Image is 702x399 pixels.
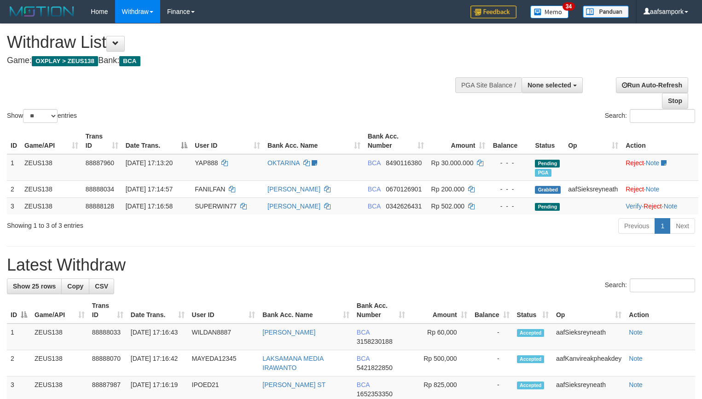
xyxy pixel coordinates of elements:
[531,128,564,154] th: Status
[622,154,698,181] td: ·
[31,350,88,376] td: ZEUS138
[535,160,560,168] span: Pending
[262,381,325,388] a: [PERSON_NAME] ST
[357,381,370,388] span: BCA
[662,93,688,109] a: Stop
[618,218,655,234] a: Previous
[489,128,531,154] th: Balance
[471,324,513,350] td: -
[7,197,21,214] td: 3
[616,77,688,93] a: Run Auto-Refresh
[7,324,31,350] td: 1
[368,159,381,167] span: BCA
[82,128,122,154] th: Trans ID: activate to sort column ascending
[188,350,259,376] td: MAYEDA12345
[664,202,678,210] a: Note
[517,329,545,337] span: Accepted
[262,329,315,336] a: [PERSON_NAME]
[630,278,695,292] input: Search:
[564,180,622,197] td: aafSieksreyneath
[409,297,471,324] th: Amount: activate to sort column ascending
[267,185,320,193] a: [PERSON_NAME]
[188,324,259,350] td: WILDAN8887
[517,382,545,389] span: Accepted
[513,297,552,324] th: Status: activate to sort column ascending
[21,128,82,154] th: Game/API: activate to sort column ascending
[552,297,625,324] th: Op: activate to sort column ascending
[644,202,662,210] a: Reject
[61,278,89,294] a: Copy
[517,355,545,363] span: Accepted
[126,159,173,167] span: [DATE] 17:13:20
[7,278,62,294] a: Show 25 rows
[357,390,393,398] span: Copy 1652353350 to clipboard
[368,202,381,210] span: BCA
[431,159,474,167] span: Rp 30.000.000
[670,218,695,234] a: Next
[86,185,114,193] span: 88888034
[195,202,237,210] span: SUPERWIN77
[195,185,225,193] span: FANILFAN
[7,56,459,65] h4: Game: Bank:
[622,197,698,214] td: · ·
[493,202,528,211] div: - - -
[267,159,300,167] a: OKTARINA
[88,350,127,376] td: 88888070
[655,218,670,234] a: 1
[564,128,622,154] th: Op: activate to sort column ascending
[88,297,127,324] th: Trans ID: activate to sort column ascending
[646,185,660,193] a: Note
[630,109,695,123] input: Search:
[31,297,88,324] th: Game/API: activate to sort column ascending
[7,128,21,154] th: ID
[535,169,551,177] span: Marked by aafmaleo
[605,109,695,123] label: Search:
[629,329,643,336] a: Note
[126,185,173,193] span: [DATE] 17:14:57
[353,297,409,324] th: Bank Acc. Number: activate to sort column ascending
[259,297,353,324] th: Bank Acc. Name: activate to sort column ascending
[386,159,422,167] span: Copy 8490116380 to clipboard
[357,329,370,336] span: BCA
[625,297,695,324] th: Action
[7,154,21,181] td: 1
[528,81,571,89] span: None selected
[7,33,459,52] h1: Withdraw List
[127,324,188,350] td: [DATE] 17:16:43
[357,338,393,345] span: Copy 3158230188 to clipboard
[357,355,370,362] span: BCA
[455,77,522,93] div: PGA Site Balance /
[7,297,31,324] th: ID: activate to sort column descending
[89,278,114,294] a: CSV
[626,159,644,167] a: Reject
[7,5,77,18] img: MOTION_logo.png
[535,186,561,194] span: Grabbed
[264,128,364,154] th: Bank Acc. Name: activate to sort column ascending
[7,217,285,230] div: Showing 1 to 3 of 3 entries
[605,278,695,292] label: Search:
[552,324,625,350] td: aafSieksreyneath
[32,56,98,66] span: OXPLAY > ZEUS138
[122,128,191,154] th: Date Trans.: activate to sort column descending
[626,185,644,193] a: Reject
[409,324,471,350] td: Rp 60,000
[622,128,698,154] th: Action
[21,154,82,181] td: ZEUS138
[428,128,489,154] th: Amount: activate to sort column ascending
[23,109,58,123] select: Showentries
[7,256,695,274] h1: Latest Withdraw
[119,56,140,66] span: BCA
[368,185,381,193] span: BCA
[471,297,513,324] th: Balance: activate to sort column ascending
[629,355,643,362] a: Note
[86,202,114,210] span: 88888128
[629,381,643,388] a: Note
[563,2,575,11] span: 34
[86,159,114,167] span: 88887960
[126,202,173,210] span: [DATE] 17:16:58
[431,185,464,193] span: Rp 200.000
[364,128,428,154] th: Bank Acc. Number: activate to sort column ascending
[386,202,422,210] span: Copy 0342626431 to clipboard
[409,350,471,376] td: Rp 500,000
[127,350,188,376] td: [DATE] 17:16:42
